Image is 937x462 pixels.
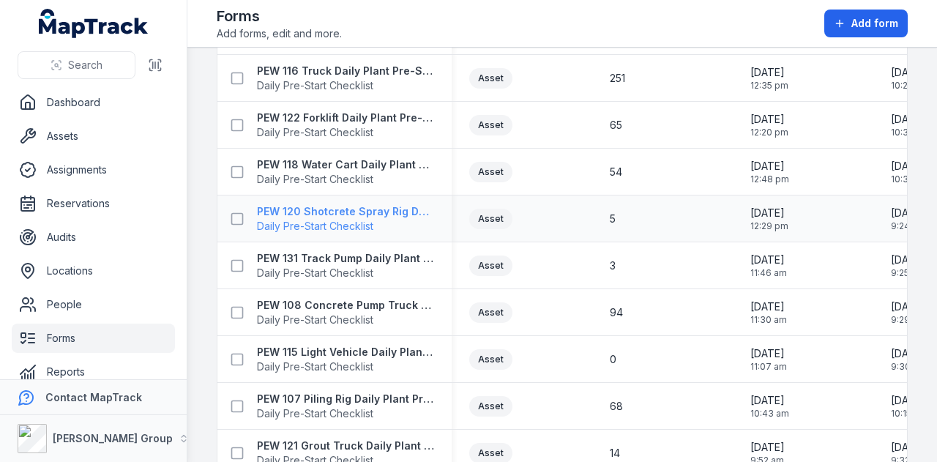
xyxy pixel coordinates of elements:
time: 21/08/2025, 10:29:11 am [891,65,929,92]
time: 04/11/2024, 11:30:34 am [750,299,787,326]
strong: [PERSON_NAME] Group [53,432,173,444]
a: People [12,290,175,319]
h2: Forms [217,6,342,26]
span: Daily Pre-Start Checklist [257,266,434,280]
span: 65 [610,118,622,133]
div: Asset [469,115,512,135]
span: [DATE] [750,206,788,220]
strong: PEW 120 Shotcrete Spray Rig Daily Plant Pre-Start Checklist [257,204,434,219]
span: 10:29 am [891,80,929,92]
span: 68 [610,399,623,414]
span: [DATE] [750,393,789,408]
a: PEW 118 Water Cart Daily Plant Pre-Start ChecklistDaily Pre-Start Checklist [257,157,434,187]
time: 11/08/2025, 9:30:28 am [891,346,926,373]
strong: PEW 116 Truck Daily Plant Pre-Start Checklist [257,64,434,78]
span: 3 [610,258,616,273]
span: Daily Pre-Start Checklist [257,219,434,234]
span: 11:46 am [750,267,787,279]
a: Forms [12,324,175,353]
span: [DATE] [891,346,926,361]
time: 08/11/2024, 12:35:40 pm [750,65,788,92]
span: Add forms, edit and more. [217,26,342,41]
div: Asset [469,302,512,323]
a: Reservations [12,189,175,218]
span: [DATE] [750,65,788,80]
a: Assets [12,122,175,151]
span: Daily Pre-Start Checklist [257,125,434,140]
span: 0 [610,352,616,367]
span: 5 [610,212,616,226]
div: Asset [469,349,512,370]
time: 13/08/2025, 10:15:54 am [891,393,927,420]
span: 12:35 pm [750,80,788,92]
time: 21/08/2025, 10:31:42 am [891,159,927,185]
button: Search [18,51,135,79]
span: 12:29 pm [750,220,788,232]
span: Daily Pre-Start Checklist [257,406,434,421]
span: Add form [851,16,898,31]
span: 9:24 am [891,220,925,232]
span: [DATE] [750,112,788,127]
span: 94 [610,305,623,320]
span: 9:30 am [891,361,926,373]
div: Asset [469,256,512,276]
a: Locations [12,256,175,286]
span: 9:25 am [891,267,925,279]
time: 21/08/2025, 10:30:31 am [891,112,930,138]
strong: PEW 118 Water Cart Daily Plant Pre-Start Checklist [257,157,434,172]
span: [DATE] [891,253,925,267]
span: Daily Pre-Start Checklist [257,172,434,187]
time: 11/08/2025, 9:25:28 am [891,253,925,279]
a: PEW 122 Forklift Daily Plant Pre-Start ChecklistDaily Pre-Start Checklist [257,111,434,140]
span: [DATE] [750,253,787,267]
time: 08/11/2024, 12:20:25 pm [750,112,788,138]
div: Asset [469,68,512,89]
span: [DATE] [891,299,925,314]
a: PEW 131 Track Pump Daily Plant Pre-StartDaily Pre-Start Checklist [257,251,434,280]
span: Daily Pre-Start Checklist [257,313,434,327]
span: 54 [610,165,622,179]
time: 11/08/2025, 9:29:36 am [891,299,925,326]
span: 12:20 pm [750,127,788,138]
span: [DATE] [891,206,925,220]
span: 11:07 am [750,361,787,373]
a: PEW 120 Shotcrete Spray Rig Daily Plant Pre-Start ChecklistDaily Pre-Start Checklist [257,204,434,234]
span: 9:29 am [891,314,925,326]
a: PEW 108 Concrete Pump Truck Daily Plant Pre-Start ChecklistDaily Pre-Start Checklist [257,298,434,327]
strong: PEW 121 Grout Truck Daily Plant Pre-Start Checklist [257,439,434,453]
time: 04/11/2024, 11:07:34 am [750,346,787,373]
a: Reports [12,357,175,387]
div: Asset [469,396,512,417]
span: [DATE] [891,112,930,127]
span: [DATE] [891,440,925,455]
span: [DATE] [750,346,787,361]
span: Daily Pre-Start Checklist [257,359,434,374]
span: Daily Pre-Start Checklist [257,78,434,93]
time: 04/11/2024, 12:48:18 pm [750,159,789,185]
strong: Contact MapTrack [45,391,142,403]
span: [DATE] [891,159,927,174]
time: 04/11/2024, 10:43:04 am [750,393,789,420]
a: Audits [12,223,175,252]
div: Asset [469,209,512,229]
a: Dashboard [12,88,175,117]
time: 04/11/2024, 12:29:29 pm [750,206,788,232]
span: 12:48 pm [750,174,789,185]
button: Add form [824,10,908,37]
span: [DATE] [750,299,787,314]
a: Assignments [12,155,175,185]
a: PEW 107 Piling Rig Daily Plant Pre-Start ChecklistDaily Pre-Start Checklist [257,392,434,421]
div: Asset [469,162,512,182]
span: 10:15 am [891,408,927,420]
strong: PEW 115 Light Vehicle Daily Plant Pre-Start Checklist [257,345,434,359]
strong: PEW 107 Piling Rig Daily Plant Pre-Start Checklist [257,392,434,406]
time: 04/11/2024, 11:46:58 am [750,253,787,279]
span: 14 [610,446,620,461]
span: [DATE] [891,393,927,408]
a: PEW 115 Light Vehicle Daily Plant Pre-Start ChecklistDaily Pre-Start Checklist [257,345,434,374]
strong: PEW 122 Forklift Daily Plant Pre-Start Checklist [257,111,434,125]
span: 10:31 am [891,174,927,185]
span: 10:30 am [891,127,930,138]
a: PEW 116 Truck Daily Plant Pre-Start ChecklistDaily Pre-Start Checklist [257,64,434,93]
a: MapTrack [39,9,149,38]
